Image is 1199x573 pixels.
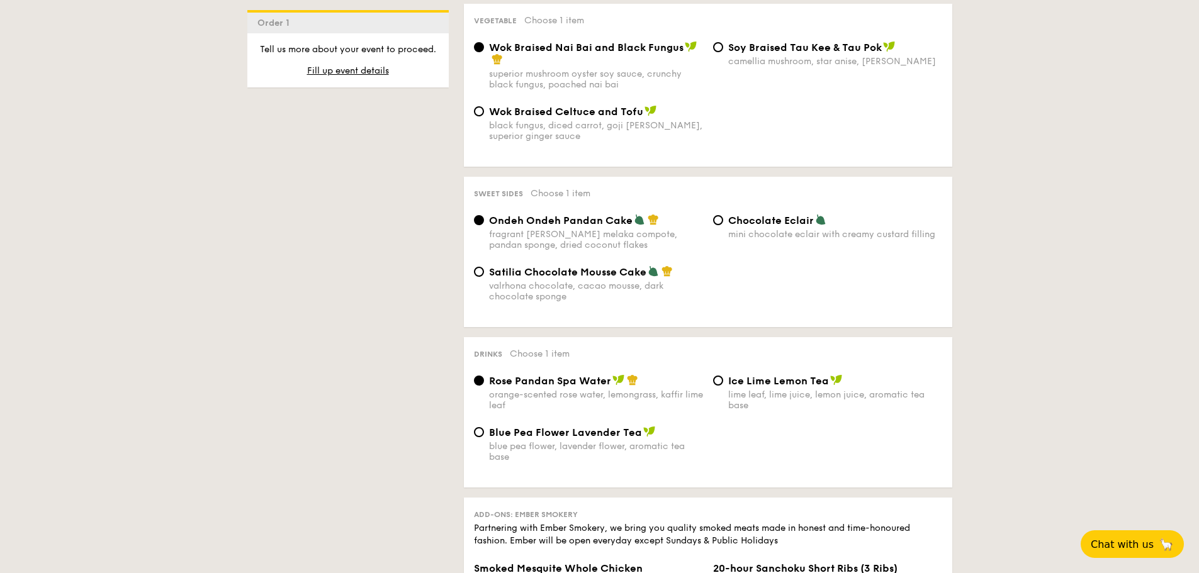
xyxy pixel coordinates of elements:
[634,214,645,225] img: icon-vegetarian.fe4039eb.svg
[489,441,703,462] div: blue pea flower, lavender flower, aromatic tea base
[830,374,843,386] img: icon-vegan.f8ff3823.svg
[489,214,633,226] span: Ondeh Ondeh Pandan Cake
[713,215,723,225] input: Chocolate Eclairmini chocolate eclair with creamy custard filling
[648,214,659,225] img: icon-chef-hat.a58ddaea.svg
[489,426,642,438] span: Blue Pea Flower Lavender Tea
[474,16,517,25] span: Vegetable
[713,376,723,386] input: Ice Lime Lemon Tealime leaf, lime juice, lemon juice, aromatic tea base
[489,389,703,411] div: orange-scented rose water, lemongrass, kaffir lime leaf
[531,188,590,199] span: Choose 1 item
[883,41,896,52] img: icon-vegan.f8ff3823.svg
[612,374,625,386] img: icon-vegan.f8ff3823.svg
[474,510,578,519] span: Add-ons: Ember Smokery
[728,389,942,411] div: lime leaf, lime juice, lemon juice, aromatic tea base
[661,265,673,277] img: icon-chef-hat.a58ddaea.svg
[728,42,882,53] span: ⁠Soy Braised Tau Kee & Tau Pok
[648,265,659,277] img: icon-vegetarian.fe4039eb.svg
[474,427,484,437] input: Blue Pea Flower Lavender Teablue pea flower, lavender flower, aromatic tea base
[474,350,502,359] span: Drinks
[1091,538,1154,550] span: Chat with us
[474,189,523,198] span: Sweet sides
[643,426,656,437] img: icon-vegan.f8ff3823.svg
[1081,530,1184,558] button: Chat with us🦙
[489,281,703,302] div: valrhona chocolate, cacao mousse, dark chocolate sponge
[728,229,942,240] div: mini chocolate eclair with creamy custard filling
[1159,537,1174,552] span: 🦙
[728,214,814,226] span: Chocolate Eclair
[645,105,657,116] img: icon-vegan.f8ff3823.svg
[685,41,697,52] img: icon-vegan.f8ff3823.svg
[489,120,703,142] div: black fungus, diced carrot, goji [PERSON_NAME], superior ginger sauce
[489,42,684,53] span: Wok Braised Nai Bai and Black Fungus
[524,15,584,26] span: Choose 1 item
[713,42,723,52] input: ⁠Soy Braised Tau Kee & Tau Pokcamellia mushroom, star anise, [PERSON_NAME]
[257,43,439,56] p: Tell us more about your event to proceed.
[510,348,570,359] span: Choose 1 item
[815,214,826,225] img: icon-vegetarian.fe4039eb.svg
[257,18,295,28] span: Order 1
[474,106,484,116] input: Wok Braised Celtuce and Tofublack fungus, diced carrot, goji [PERSON_NAME], superior ginger sauce
[474,376,484,386] input: Rose Pandan Spa Waterorange-scented rose water, lemongrass, kaffir lime leaf
[627,374,638,386] img: icon-chef-hat.a58ddaea.svg
[474,42,484,52] input: Wok Braised Nai Bai and Black Fungussuperior mushroom oyster soy sauce, crunchy black fungus, poa...
[307,65,389,76] span: Fill up event details
[489,229,703,250] div: fragrant [PERSON_NAME] melaka compote, pandan sponge, dried coconut flakes
[474,267,484,277] input: Satilia Chocolate Mousse Cakevalrhona chocolate, cacao mousse, dark chocolate sponge
[489,69,703,90] div: superior mushroom oyster soy sauce, crunchy black fungus, poached nai bai
[489,106,643,118] span: Wok Braised Celtuce and Tofu
[474,215,484,225] input: Ondeh Ondeh Pandan Cakefragrant [PERSON_NAME] melaka compote, pandan sponge, dried coconut flakes
[489,375,611,387] span: Rose Pandan Spa Water
[492,53,503,65] img: icon-chef-hat.a58ddaea.svg
[489,266,646,278] span: Satilia Chocolate Mousse Cake
[474,522,942,547] div: Partnering with Ember Smokery, we bring you quality smoked meats made in honest and time-honoured...
[728,56,942,67] div: camellia mushroom, star anise, [PERSON_NAME]
[728,375,829,387] span: Ice Lime Lemon Tea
